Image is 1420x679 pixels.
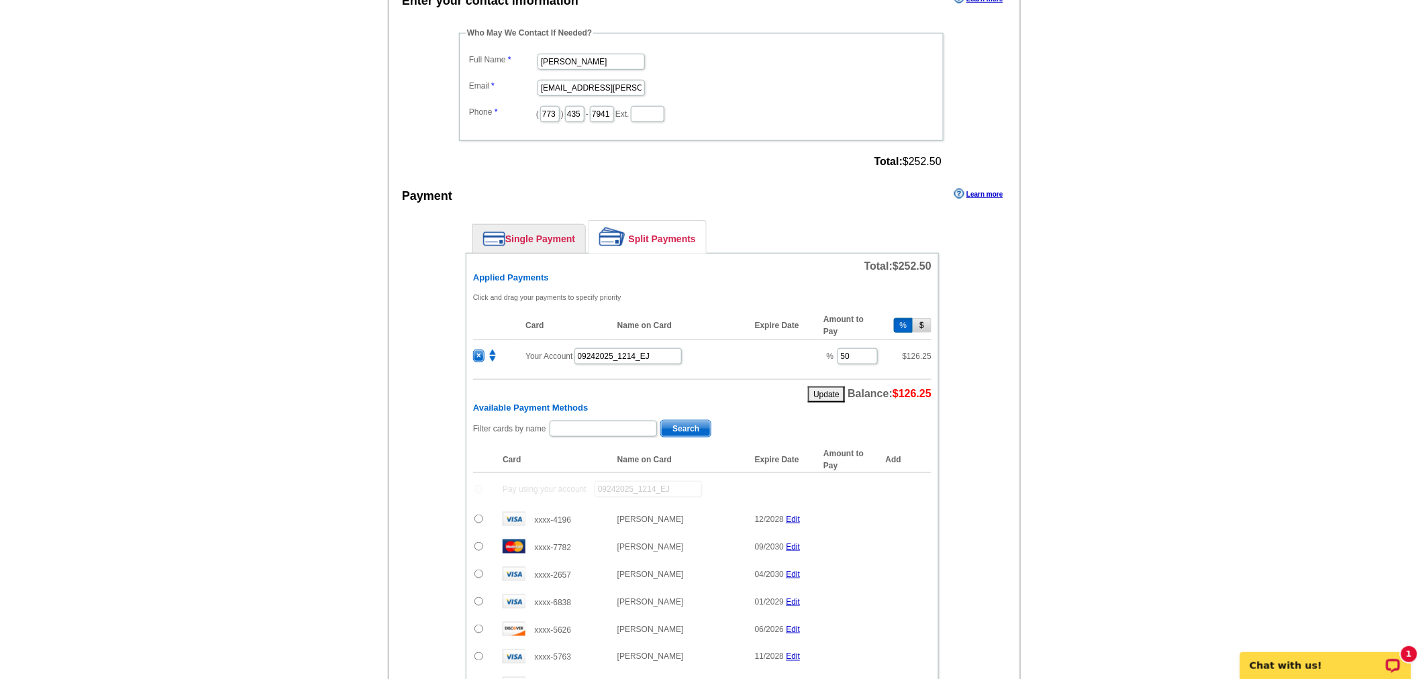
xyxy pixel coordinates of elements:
button: Search [660,420,711,437]
strong: Total: [874,156,903,167]
p: Click and drag your payments to specify priority [473,291,931,303]
a: Learn more [954,189,1003,199]
img: visa.gif [503,567,525,581]
a: Single Payment [473,225,585,253]
span: Pay using your account [503,484,587,494]
th: Name on Card [611,311,748,340]
span: [PERSON_NAME] [617,625,684,634]
span: × [474,350,484,362]
legend: Who May We Contact If Needed? [466,27,593,39]
span: 09/2030 [755,542,784,552]
span: $ [903,352,931,361]
span: 12/2028 [755,515,784,524]
button: × [473,350,485,362]
span: xxxx-6838 [534,598,571,607]
th: Amount to Pay [817,447,885,473]
a: Edit [787,652,801,662]
h6: Available Payment Methods [473,403,931,413]
label: Full Name [469,54,536,66]
button: Update [808,386,845,403]
dd: ( ) - Ext. [466,103,937,123]
th: Name on Card [611,447,748,473]
td: Your Account [519,339,817,372]
img: disc.gif [503,622,525,636]
span: [PERSON_NAME] [617,597,684,607]
span: xxxx-2657 [534,570,571,580]
img: split-payment.png [599,227,625,246]
span: Balance: [848,388,931,399]
span: xxxx-7782 [534,543,571,552]
span: xxxx-4196 [534,515,571,525]
th: Add [886,447,931,473]
span: [PERSON_NAME] [617,515,684,524]
span: 11/2028 [755,652,784,662]
span: Search [661,421,711,437]
a: Edit [787,570,801,579]
span: [PERSON_NAME] [617,542,684,552]
label: Filter cards by name [473,423,546,435]
iframe: LiveChat chat widget [1231,637,1420,679]
img: visa.gif [503,512,525,526]
span: xxxx-5763 [534,653,571,662]
button: $ [913,318,931,333]
span: $252.50 [874,156,942,168]
input: PO #: [595,481,702,497]
h6: Applied Payments [473,272,931,283]
div: Payment [402,187,452,205]
a: Edit [787,515,801,524]
span: xxxx-5626 [534,625,571,635]
span: 126.25 [907,352,931,361]
button: % [894,318,913,333]
th: Card [519,311,611,340]
img: single-payment.png [483,231,505,246]
th: Amount to Pay [817,311,885,340]
a: Split Payments [589,221,706,253]
img: visa.gif [503,649,525,664]
label: Email [469,80,536,92]
span: [PERSON_NAME] [617,652,684,662]
th: Expire Date [748,311,817,340]
label: Phone [469,106,536,118]
img: mast.gif [503,539,525,554]
img: visa.gif [503,594,525,609]
span: $126.25 [893,388,931,399]
span: 04/2030 [755,570,784,579]
a: Edit [787,625,801,634]
a: Edit [787,542,801,552]
span: 06/2026 [755,625,784,634]
input: PO #: [574,348,682,364]
span: % [827,352,834,361]
span: 01/2029 [755,597,784,607]
span: [PERSON_NAME] [617,570,684,579]
span: $252.50 [893,260,931,272]
span: Total: [864,260,931,272]
img: move.png [487,350,499,362]
th: Card [496,447,611,473]
th: Expire Date [748,447,817,473]
a: Edit [787,597,801,607]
